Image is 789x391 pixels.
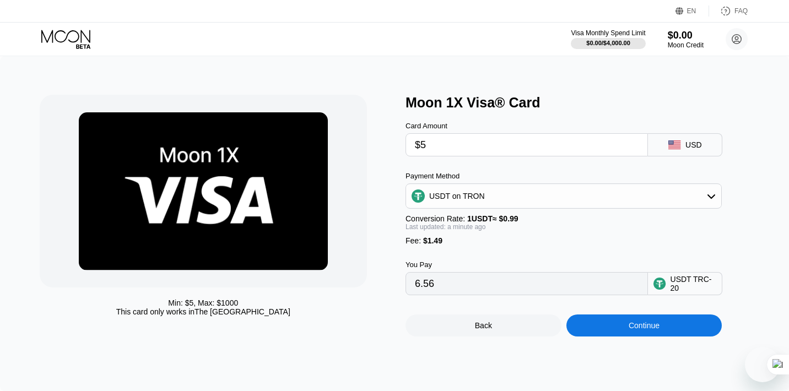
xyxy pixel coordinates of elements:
[734,7,748,15] div: FAQ
[571,29,645,37] div: Visa Monthly Spend Limit
[406,314,561,336] div: Back
[745,347,780,382] iframe: Button to launch messaging window
[586,40,630,46] div: $0.00 / $4,000.00
[406,122,648,130] div: Card Amount
[116,307,290,316] div: This card only works in The [GEOGRAPHIC_DATA]
[429,192,485,200] div: USDT on TRON
[406,214,722,223] div: Conversion Rate:
[467,214,518,223] span: 1 USDT ≈ $0.99
[415,134,639,156] input: $0.00
[566,314,722,336] div: Continue
[406,95,760,111] div: Moon 1X Visa® Card
[423,236,442,245] span: $1.49
[668,30,704,41] div: $0.00
[709,6,748,17] div: FAQ
[668,41,704,49] div: Moon Credit
[406,236,722,245] div: Fee :
[406,185,721,207] div: USDT on TRON
[406,172,722,180] div: Payment Method
[406,223,722,231] div: Last updated: a minute ago
[687,7,696,15] div: EN
[668,30,704,49] div: $0.00Moon Credit
[475,321,492,330] div: Back
[571,29,645,49] div: Visa Monthly Spend Limit$0.00/$4,000.00
[168,298,238,307] div: Min: $ 5 , Max: $ 1000
[406,260,648,269] div: You Pay
[629,321,660,330] div: Continue
[675,6,709,17] div: EN
[685,140,702,149] div: USD
[671,275,717,292] div: USDT TRC-20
